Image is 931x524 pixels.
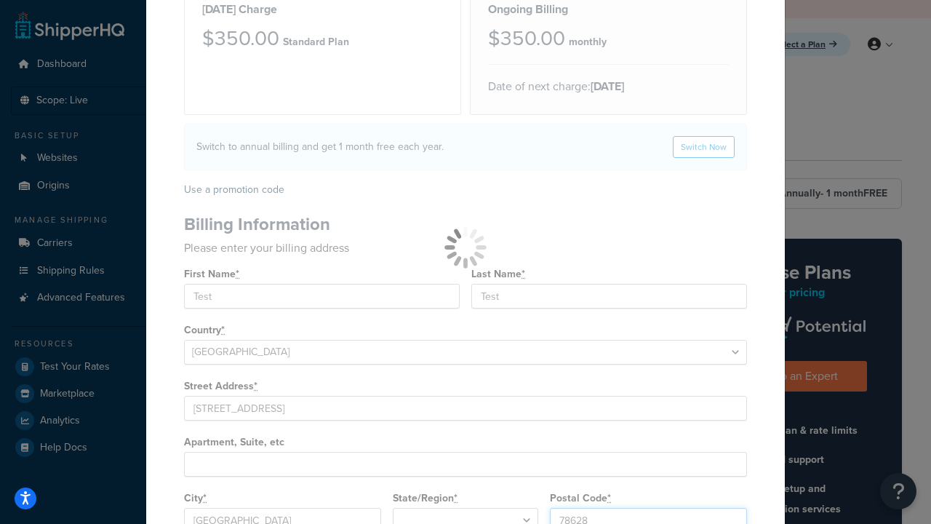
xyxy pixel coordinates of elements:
[488,76,729,97] p: Date of next charge:
[673,136,735,158] a: Switch Now
[471,269,526,280] label: Last Name
[488,3,729,16] h2: Ongoing Billing
[184,437,284,448] label: Apartment, Suite, etc
[202,28,279,50] h3: $350.00
[184,493,207,504] label: City
[202,3,443,16] h2: [DATE] Charge
[591,78,624,95] strong: [DATE]
[221,322,225,338] abbr: required
[196,139,444,154] h4: Switch to annual billing and get 1 month free each year.
[607,491,611,506] abbr: required
[184,182,284,197] a: Use a promotion code
[283,32,349,52] p: Standard Plan
[236,266,239,282] abbr: required
[488,28,565,50] h3: $350.00
[184,381,258,392] label: Street Address
[454,491,457,506] abbr: required
[184,269,240,280] label: First Name
[522,266,525,282] abbr: required
[184,396,747,421] input: Enter a location
[184,239,747,256] p: Please enter your billing address
[550,493,612,504] label: Postal Code
[254,378,257,394] abbr: required
[569,32,607,52] p: monthly
[203,491,207,506] abbr: required
[184,215,747,234] h2: Billing Information
[393,493,458,504] label: State/Region
[184,325,225,336] label: Country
